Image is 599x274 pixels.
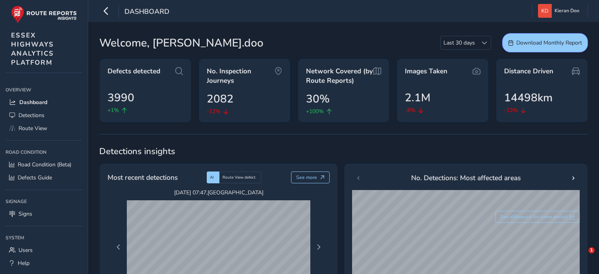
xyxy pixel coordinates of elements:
a: Dashboard [6,96,82,109]
a: Road Condition (Beta) [6,158,82,171]
span: +100% [306,107,324,116]
a: Detections [6,109,82,122]
span: 2082 [207,91,234,107]
span: Download Monthly Report [516,39,582,47]
img: rr logo [11,6,77,23]
div: System [6,232,82,244]
span: Most recent detections [108,172,178,183]
span: Road Condition (Beta) [18,161,71,168]
span: Defects Guide [18,174,52,181]
span: Users [19,246,33,254]
img: diamond-layout [538,4,552,18]
iframe: Intercom live chat [572,247,591,266]
div: Road Condition [6,146,82,158]
span: Route View [19,125,47,132]
span: Detections insights [99,145,588,157]
span: Signs [19,210,32,218]
span: Dashboard [124,7,169,18]
div: Overview [6,84,82,96]
span: 3990 [108,89,134,106]
span: -8% [405,106,415,114]
button: See more [291,171,330,183]
span: See difference for same period [500,214,567,220]
span: +1% [108,106,119,114]
span: Distance Driven [504,67,553,76]
span: Help [18,259,30,267]
span: Welcome, [PERSON_NAME].doo [99,35,263,51]
a: Users [6,244,82,257]
span: Dashboard [19,99,47,106]
span: Route View defect [223,175,256,180]
div: AI [207,171,219,183]
span: See more [296,174,317,181]
span: 1 [588,247,595,253]
span: No. Inspection Journeys [207,67,274,85]
a: Route View [6,122,82,135]
span: AI [210,175,214,180]
span: Network Covered (by Route Reports) [306,67,374,85]
span: 2.1M [405,89,430,106]
span: Detections [19,112,45,119]
span: [DATE] 07:47 , [GEOGRAPHIC_DATA] [127,189,310,196]
div: Signage [6,196,82,207]
span: Last 30 days [441,36,478,49]
button: See difference for same period [495,211,580,223]
div: Route View defect [219,171,261,183]
button: Next Page [313,242,324,253]
span: 30% [306,91,330,107]
span: Images Taken [405,67,447,76]
span: ESSEX HIGHWAYS ANALYTICS PLATFORM [11,31,54,67]
span: -12% [207,107,221,116]
button: Download Monthly Report [502,33,588,52]
a: Help [6,257,82,270]
span: Defects detected [108,67,160,76]
span: 14498km [504,89,553,106]
a: Signs [6,207,82,220]
span: No. Detections: Most affected areas [411,173,521,183]
span: Kieran Doo [554,4,579,18]
button: Previous Page [113,242,124,253]
button: Kieran Doo [538,4,582,18]
a: Defects Guide [6,171,82,184]
span: -13% [504,106,518,114]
